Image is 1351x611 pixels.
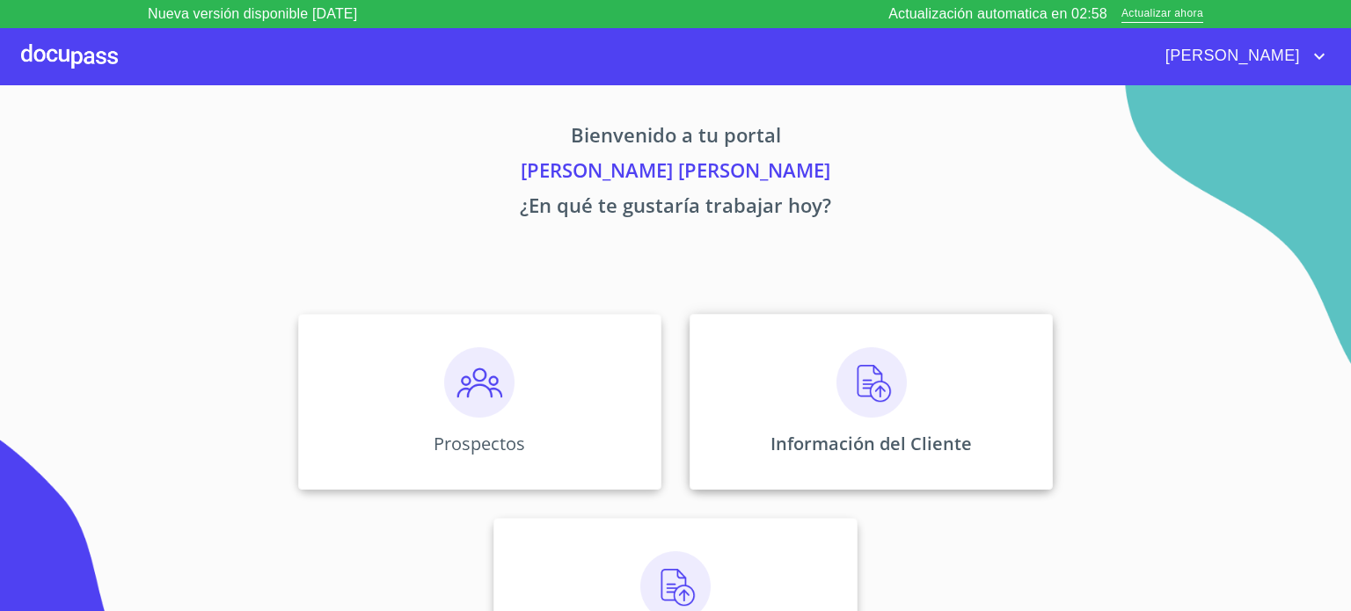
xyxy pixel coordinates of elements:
[134,120,1217,156] p: Bienvenido a tu portal
[1152,42,1309,70] span: [PERSON_NAME]
[444,347,515,418] img: prospectos.png
[134,191,1217,226] p: ¿En qué te gustaría trabajar hoy?
[1152,42,1330,70] button: account of current user
[134,156,1217,191] p: [PERSON_NAME] [PERSON_NAME]
[148,4,357,25] p: Nueva versión disponible [DATE]
[1121,5,1203,24] span: Actualizar ahora
[836,347,907,418] img: carga.png
[770,432,972,455] p: Información del Cliente
[888,4,1107,25] p: Actualización automatica en 02:58
[434,432,525,455] p: Prospectos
